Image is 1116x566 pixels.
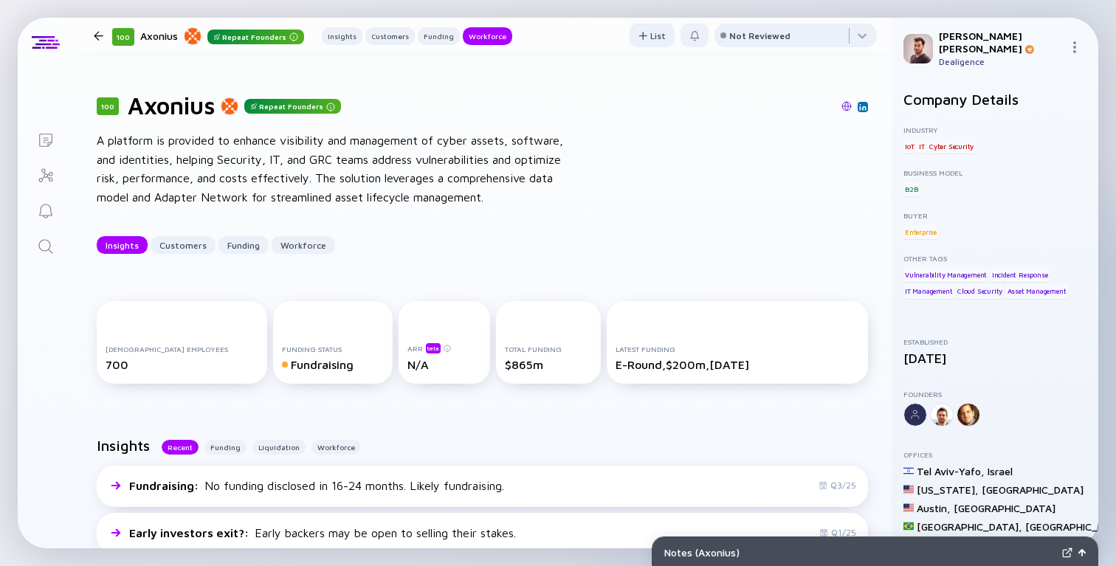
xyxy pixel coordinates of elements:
div: B2B [903,182,919,196]
img: Israel Flag [903,466,914,476]
button: List [630,24,675,47]
div: Q3/25 [819,480,856,491]
div: Funding [218,234,269,257]
img: Menu [1069,41,1081,53]
div: Vulnerability Management [903,267,988,282]
div: Q1/25 [819,527,856,538]
button: Insights [97,236,148,254]
div: [PERSON_NAME] [PERSON_NAME] [939,30,1063,55]
div: Latest Funding [616,345,859,353]
div: [DEMOGRAPHIC_DATA] Employees [106,345,258,353]
button: Workforce [463,27,512,45]
div: Enterprise [903,224,938,239]
div: ARR [407,342,481,353]
button: Customers [365,27,415,45]
img: Expand Notes [1062,548,1072,558]
div: Established [903,337,1086,346]
div: Founders [903,390,1086,398]
button: Liquidation [252,440,306,455]
div: 700 [106,358,258,371]
div: Axonius [140,27,304,45]
div: Incident Response [991,267,1050,282]
img: United States Flag [903,503,914,513]
a: Reminders [18,192,73,227]
div: Insights [322,29,362,44]
div: [GEOGRAPHIC_DATA] [954,502,1055,514]
img: Open Notes [1078,549,1086,556]
a: Lists [18,121,73,156]
div: Cloud Security [956,284,1004,299]
div: Early backers may be open to selling their stakes. [129,526,516,539]
div: Buyer [903,211,1086,220]
div: [GEOGRAPHIC_DATA] [982,483,1084,496]
img: Axonius Website [841,101,852,111]
div: Israel [988,465,1013,477]
button: Recent [162,440,199,455]
div: Repeat Founders [207,30,304,44]
button: Funding [218,236,269,254]
button: Funding [204,440,247,455]
img: Brazil Flag [903,521,914,531]
div: Industry [903,125,1086,134]
div: [DATE] [903,351,1086,366]
a: Investor Map [18,156,73,192]
span: Early investors exit? : [129,526,252,539]
div: 100 [112,28,134,46]
div: Other Tags [903,254,1086,263]
div: Workforce [463,29,512,44]
div: Austin , [917,502,951,514]
div: E-Round, $200m, [DATE] [616,358,859,371]
div: [US_STATE] , [917,483,979,496]
div: Customers [151,234,216,257]
div: IT [917,139,926,153]
div: Fundraising [282,358,384,371]
div: Total Funding [505,345,592,353]
div: beta [426,343,441,353]
h2: Insights [97,437,150,454]
div: [GEOGRAPHIC_DATA] , [917,520,1022,533]
div: Dealigence [939,56,1063,67]
img: Axonius Linkedin Page [859,103,867,111]
div: Notes ( Axonius ) [664,546,1056,559]
div: A platform is provided to enhance visibility and management of cyber assets, software, and identi... [97,131,569,207]
div: Cyber Security [928,139,975,153]
div: 100 [97,97,119,115]
div: Repeat Founders [244,99,341,114]
button: Insights [322,27,362,45]
div: Workforce [272,234,335,257]
div: Funding [418,29,460,44]
div: Tel Aviv-Yafo , [917,465,985,477]
div: Offices [903,450,1086,459]
button: Customers [151,236,216,254]
button: Funding [418,27,460,45]
div: Asset Management [1006,284,1068,299]
div: Not Reviewed [729,30,790,41]
div: No funding disclosed in 16-24 months. Likely fundraising. [129,479,504,492]
a: Search [18,227,73,263]
div: Business Model [903,168,1086,177]
div: Insights [97,234,148,257]
img: Gil Profile Picture [903,34,933,63]
button: Workforce [311,440,361,455]
div: $865m [505,358,592,371]
span: Fundraising : [129,479,201,492]
div: IT Management [903,284,954,299]
div: N/A [407,358,481,371]
h2: Company Details [903,91,1086,108]
div: Customers [365,29,415,44]
h1: Axonius [128,92,215,120]
img: United States Flag [903,484,914,494]
div: IoT [903,139,915,153]
div: Funding Status [282,345,384,353]
button: Workforce [272,236,335,254]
